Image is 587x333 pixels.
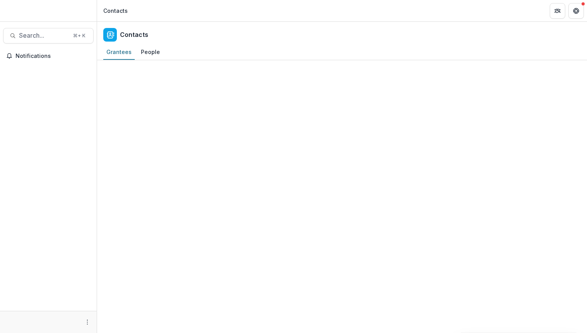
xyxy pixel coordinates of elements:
[550,3,565,19] button: Partners
[19,32,68,39] span: Search...
[83,317,92,327] button: More
[100,5,131,16] nav: breadcrumb
[568,3,584,19] button: Get Help
[103,45,135,60] a: Grantees
[16,53,90,59] span: Notifications
[138,46,163,58] div: People
[71,31,87,40] div: ⌘ + K
[103,7,128,15] div: Contacts
[120,31,148,38] h2: Contacts
[3,50,94,62] button: Notifications
[103,46,135,58] div: Grantees
[138,45,163,60] a: People
[3,28,94,44] button: Search...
